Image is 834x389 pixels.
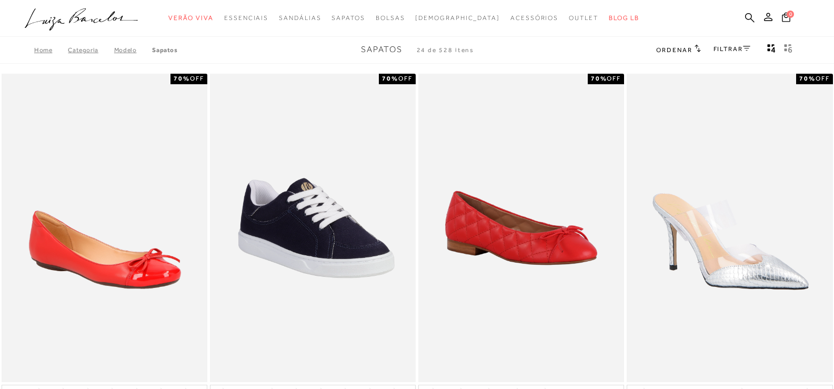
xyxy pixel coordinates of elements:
button: 0 [779,12,793,26]
strong: 70% [382,75,398,82]
img: sapatilha matelassê vermelha [419,75,623,381]
img: Sapatilha vermelho pimenta [3,75,206,381]
span: OFF [398,75,413,82]
strong: 70% [591,75,607,82]
strong: 70% [799,75,816,82]
span: Essenciais [224,14,268,22]
a: FILTRAR [714,45,750,53]
span: Verão Viva [168,14,214,22]
span: Sapatos [331,14,365,22]
span: OFF [190,75,204,82]
a: BLOG LB [609,8,639,28]
span: Bolsas [376,14,405,22]
a: categoryNavScreenReaderText [279,8,321,28]
a: categoryNavScreenReaderText [376,8,405,28]
span: [DEMOGRAPHIC_DATA] [415,14,500,22]
span: Ordenar [656,46,692,54]
img: MULE SALTO ALTO FINO EM COURO METALIZADO PRATA COM TIRA DE VINIL [628,75,831,381]
a: Sapatos [152,46,177,54]
a: Tênis lona azul Tênis lona azul [211,75,415,381]
a: noSubCategoriesText [415,8,500,28]
a: MULE SALTO ALTO FINO EM COURO METALIZADO PRATA COM TIRA DE VINIL MULE SALTO ALTO FINO EM COURO ME... [628,75,831,381]
strong: 70% [174,75,190,82]
span: Acessórios [510,14,558,22]
a: Modelo [114,46,153,54]
span: OFF [816,75,830,82]
span: BLOG LB [609,14,639,22]
span: Outlet [569,14,598,22]
a: categoryNavScreenReaderText [569,8,598,28]
a: categoryNavScreenReaderText [510,8,558,28]
a: categoryNavScreenReaderText [168,8,214,28]
a: sapatilha matelassê vermelha sapatilha matelassê vermelha [419,75,623,381]
button: gridText6Desc [781,43,796,57]
a: Sapatilha vermelho pimenta Sapatilha vermelho pimenta [3,75,206,381]
button: Mostrar 4 produtos por linha [764,43,779,57]
span: Sandálias [279,14,321,22]
a: categoryNavScreenReaderText [331,8,365,28]
a: Categoria [68,46,114,54]
span: 0 [787,11,794,18]
span: 24 de 528 itens [417,46,475,54]
span: Sapatos [361,45,403,54]
span: OFF [607,75,621,82]
a: categoryNavScreenReaderText [224,8,268,28]
a: Home [34,46,68,54]
img: Tênis lona azul [211,75,415,381]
